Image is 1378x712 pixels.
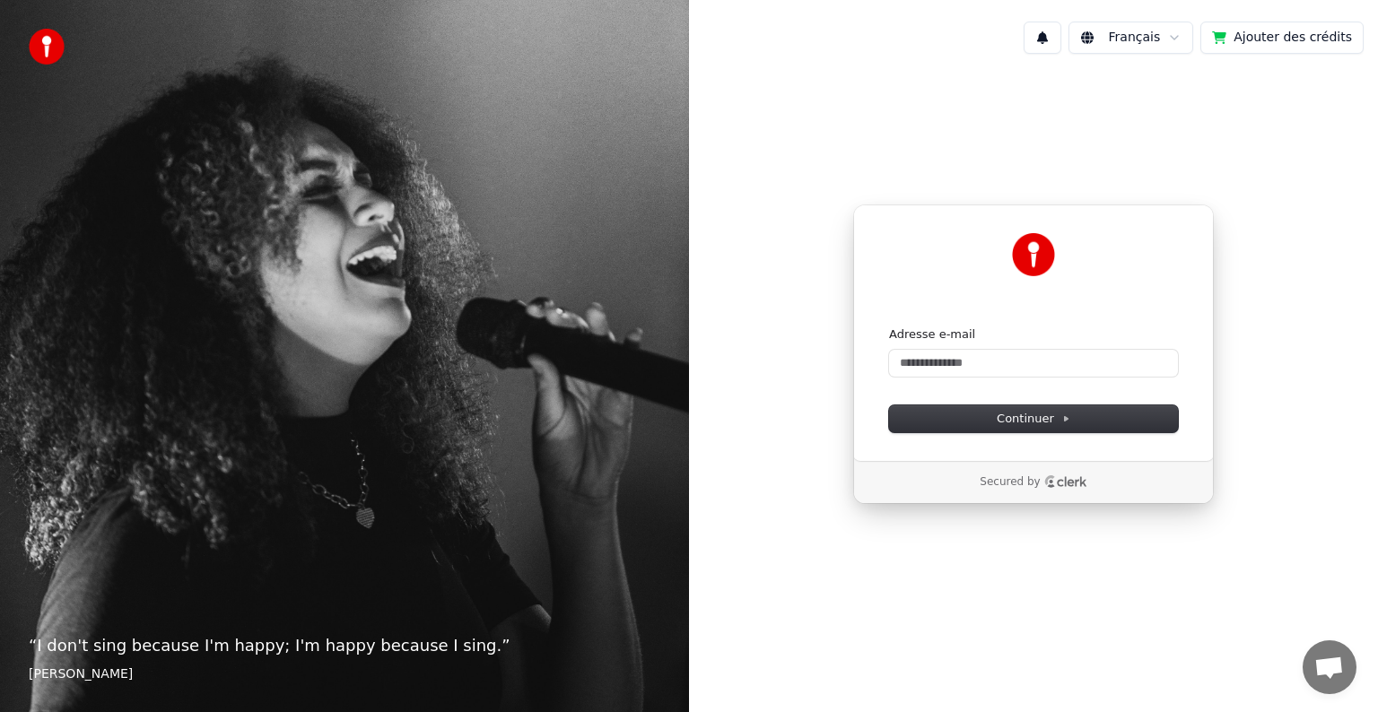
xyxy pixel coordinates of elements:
[889,326,975,343] label: Adresse e-mail
[1012,233,1055,276] img: Youka
[980,475,1040,490] p: Secured by
[1200,22,1364,54] button: Ajouter des crédits
[29,665,660,683] footer: [PERSON_NAME]
[29,633,660,658] p: “ I don't sing because I'm happy; I'm happy because I sing. ”
[997,411,1070,427] span: Continuer
[889,405,1178,432] button: Continuer
[1303,640,1356,694] div: Ouvrir le chat
[29,29,65,65] img: youka
[1044,475,1087,488] a: Clerk logo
